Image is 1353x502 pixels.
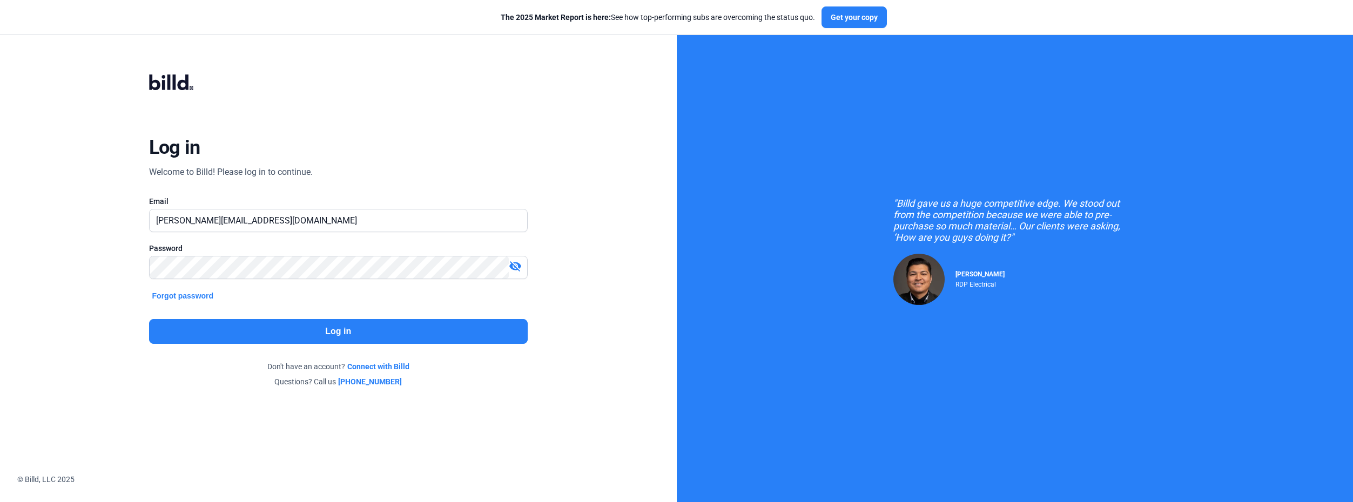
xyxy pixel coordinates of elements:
[149,135,200,159] div: Log in
[955,278,1005,288] div: RDP Electrical
[149,361,528,372] div: Don't have an account?
[893,254,945,305] img: Raul Pacheco
[955,270,1005,278] span: [PERSON_NAME]
[149,376,528,387] div: Questions? Call us
[149,196,528,207] div: Email
[347,361,409,372] a: Connect with Billd
[822,6,887,28] button: Get your copy
[893,198,1136,243] div: "Billd gave us a huge competitive edge. We stood out from the competition because we were able to...
[149,243,528,254] div: Password
[509,260,522,273] mat-icon: visibility_off
[149,290,217,302] button: Forgot password
[338,376,402,387] a: [PHONE_NUMBER]
[149,166,313,179] div: Welcome to Billd! Please log in to continue.
[501,12,815,23] div: See how top-performing subs are overcoming the status quo.
[501,13,611,22] span: The 2025 Market Report is here:
[149,319,528,344] button: Log in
